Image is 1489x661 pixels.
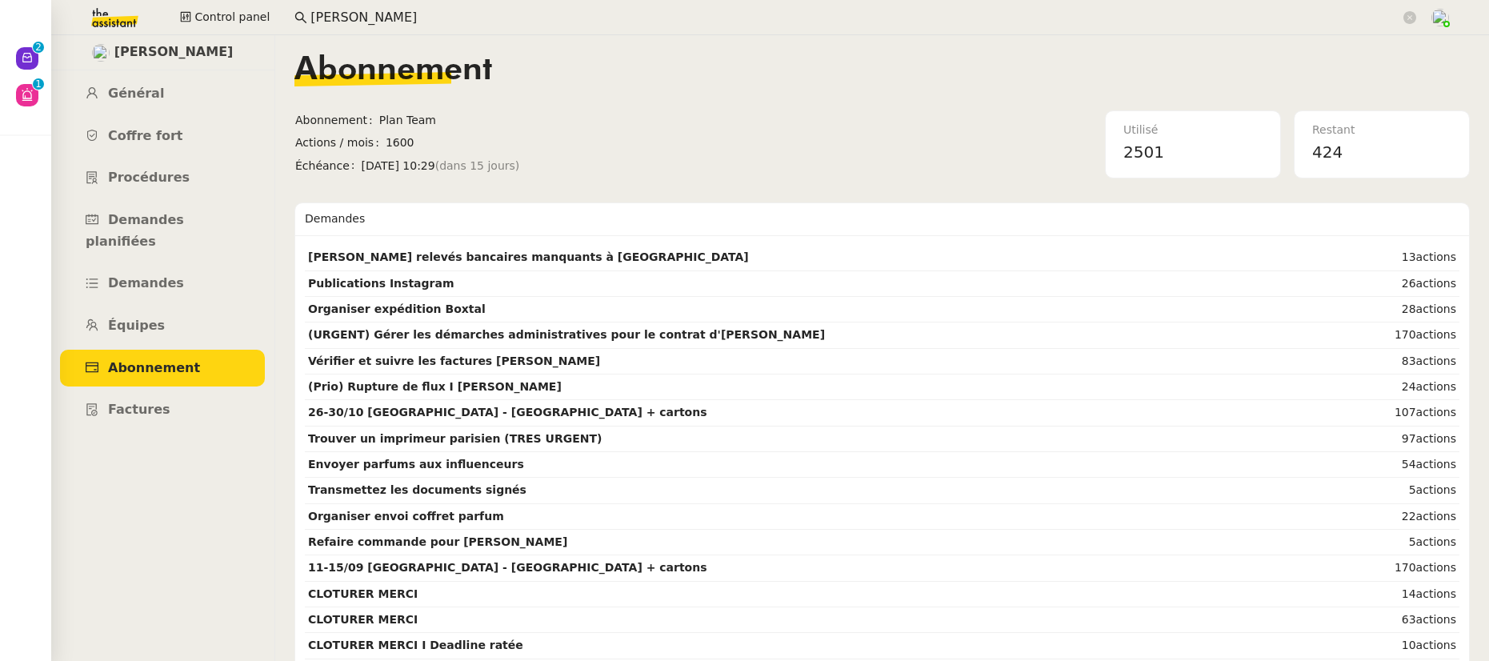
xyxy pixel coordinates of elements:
[308,613,418,626] strong: CLOTURER MERCI
[108,128,183,143] span: Coffre fort
[1327,555,1459,581] td: 170
[1416,432,1456,445] span: actions
[35,78,42,93] p: 1
[308,328,825,341] strong: (URGENT) Gérer les démarches administratives pour le contrat d'[PERSON_NAME]
[308,355,600,367] strong: Vérifier et suivre les factures [PERSON_NAME]
[1327,297,1459,322] td: 28
[308,302,486,315] strong: Organiser expédition Boxtal
[1327,582,1459,607] td: 14
[108,86,164,101] span: Général
[1327,607,1459,633] td: 63
[35,42,42,56] p: 2
[1327,530,1459,555] td: 5
[308,458,524,471] strong: Envoyer parfums aux influenceurs
[1312,142,1343,162] span: 424
[1327,245,1459,270] td: 13
[1123,121,1263,139] div: Utilisé
[435,157,520,175] span: (dans 15 jours)
[1327,427,1459,452] td: 97
[1416,613,1456,626] span: actions
[1416,561,1456,574] span: actions
[362,157,703,175] span: [DATE] 10:29
[1312,121,1451,139] div: Restant
[170,6,279,29] button: Control panel
[308,406,707,419] strong: 26-30/10 [GEOGRAPHIC_DATA] - [GEOGRAPHIC_DATA] + cartons
[308,380,562,393] strong: (Prio) Rupture de flux I [PERSON_NAME]
[1327,375,1459,400] td: 24
[33,78,44,90] nz-badge-sup: 1
[1416,587,1456,600] span: actions
[1123,142,1164,162] span: 2501
[1416,535,1456,548] span: actions
[305,203,1459,235] div: Demandes
[295,134,386,152] span: Actions / mois
[1327,349,1459,375] td: 83
[1327,400,1459,426] td: 107
[1416,483,1456,496] span: actions
[308,250,749,263] strong: [PERSON_NAME] relevés bancaires manquants à [GEOGRAPHIC_DATA]
[108,318,165,333] span: Équipes
[1416,639,1456,651] span: actions
[1416,406,1456,419] span: actions
[1416,302,1456,315] span: actions
[308,510,504,523] strong: Organiser envoi coffret parfum
[60,350,265,387] a: Abonnement
[108,170,190,185] span: Procédures
[1416,328,1456,341] span: actions
[295,157,362,175] span: Échéance
[60,159,265,197] a: Procédures
[1327,452,1459,478] td: 54
[1327,478,1459,503] td: 5
[114,42,234,63] span: [PERSON_NAME]
[308,483,526,496] strong: Transmettez les documents signés
[108,275,184,290] span: Demandes
[60,75,265,113] a: Général
[1431,9,1449,26] img: users%2FNTfmycKsCFdqp6LX6USf2FmuPJo2%2Favatar%2Fprofile-pic%20(1).png
[1416,510,1456,523] span: actions
[308,639,523,651] strong: CLOTURER MERCI I Deadline ratée
[294,54,492,86] span: Abonnement
[108,402,170,417] span: Factures
[1327,633,1459,659] td: 10
[1416,458,1456,471] span: actions
[386,134,703,152] span: 1600
[92,44,110,62] img: users%2Fjeuj7FhI7bYLyCU6UIN9LElSS4x1%2Favatar%2F1678820456145.jpeg
[308,587,418,600] strong: CLOTURER MERCI
[1327,271,1459,297] td: 26
[194,8,270,26] span: Control panel
[1416,277,1456,290] span: actions
[33,42,44,53] nz-badge-sup: 2
[60,118,265,155] a: Coffre fort
[86,212,184,249] span: Demandes planifiées
[60,202,265,260] a: Demandes planifiées
[1416,250,1456,263] span: actions
[1416,380,1456,393] span: actions
[379,111,703,130] span: Plan Team
[295,111,379,130] span: Abonnement
[1327,322,1459,348] td: 170
[310,7,1400,29] input: Rechercher
[308,432,602,445] strong: Trouver un imprimeur parisien (TRES URGENT)
[1327,504,1459,530] td: 22
[308,535,567,548] strong: Refaire commande pour [PERSON_NAME]
[60,307,265,345] a: Équipes
[1416,355,1456,367] span: actions
[60,265,265,302] a: Demandes
[308,561,707,574] strong: 11-15/09 [GEOGRAPHIC_DATA] - [GEOGRAPHIC_DATA] + cartons
[108,360,200,375] span: Abonnement
[308,277,454,290] strong: Publications Instagram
